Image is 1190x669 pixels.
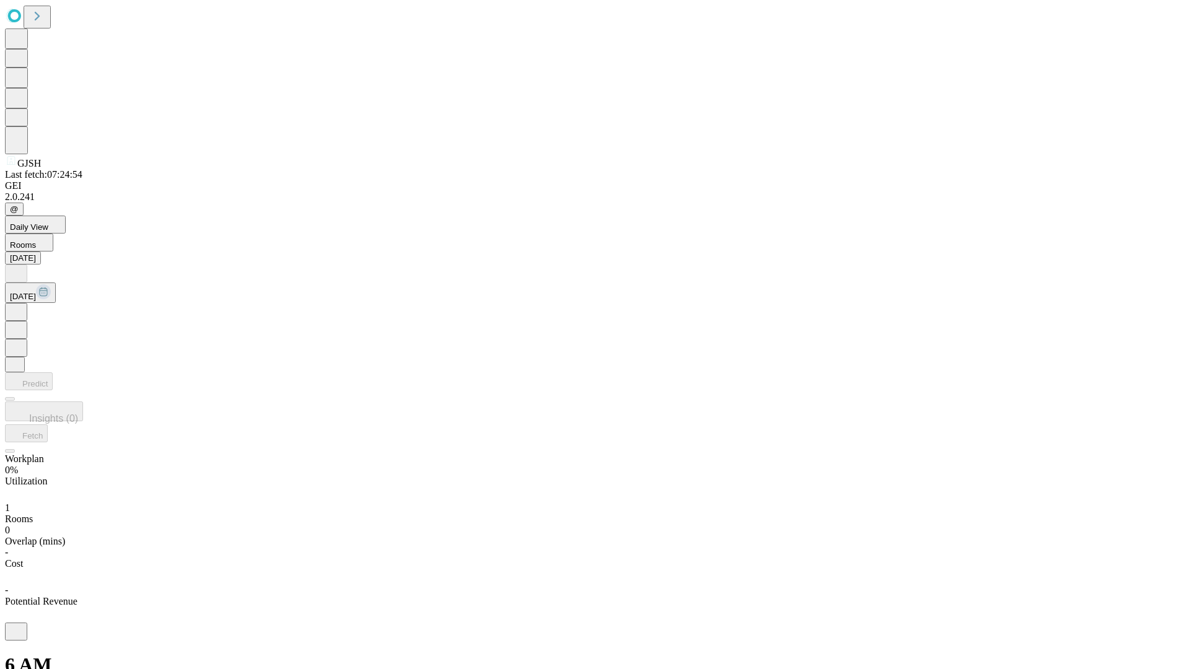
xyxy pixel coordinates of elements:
span: Last fetch: 07:24:54 [5,169,82,180]
span: Insights (0) [29,413,78,424]
span: 0 [5,525,10,535]
span: Workplan [5,453,44,464]
button: Fetch [5,424,48,442]
span: Rooms [10,240,36,250]
button: Rooms [5,234,53,251]
span: - [5,547,8,557]
span: 0% [5,465,18,475]
span: Rooms [5,514,33,524]
span: [DATE] [10,292,36,301]
span: Overlap (mins) [5,536,65,546]
button: Insights (0) [5,401,83,421]
span: Potential Revenue [5,596,77,606]
div: GEI [5,180,1185,191]
button: Daily View [5,216,66,234]
span: @ [10,204,19,214]
button: @ [5,203,24,216]
span: GJSH [17,158,41,168]
button: Predict [5,372,53,390]
span: Daily View [10,222,48,232]
button: [DATE] [5,282,56,303]
button: [DATE] [5,251,41,265]
span: Utilization [5,476,47,486]
div: 2.0.241 [5,191,1185,203]
span: - [5,585,8,595]
span: Cost [5,558,23,569]
span: 1 [5,502,10,513]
